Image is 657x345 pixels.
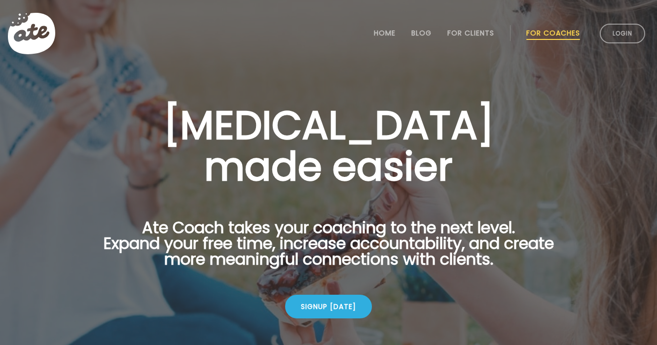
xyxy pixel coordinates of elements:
a: For Clients [447,29,494,37]
a: Login [600,24,645,43]
a: Home [374,29,396,37]
div: Signup [DATE] [285,295,372,318]
p: Ate Coach takes your coaching to the next level. Expand your free time, increase accountability, ... [88,220,569,279]
h1: [MEDICAL_DATA] made easier [88,104,569,187]
a: For Coaches [526,29,580,37]
a: Blog [411,29,432,37]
